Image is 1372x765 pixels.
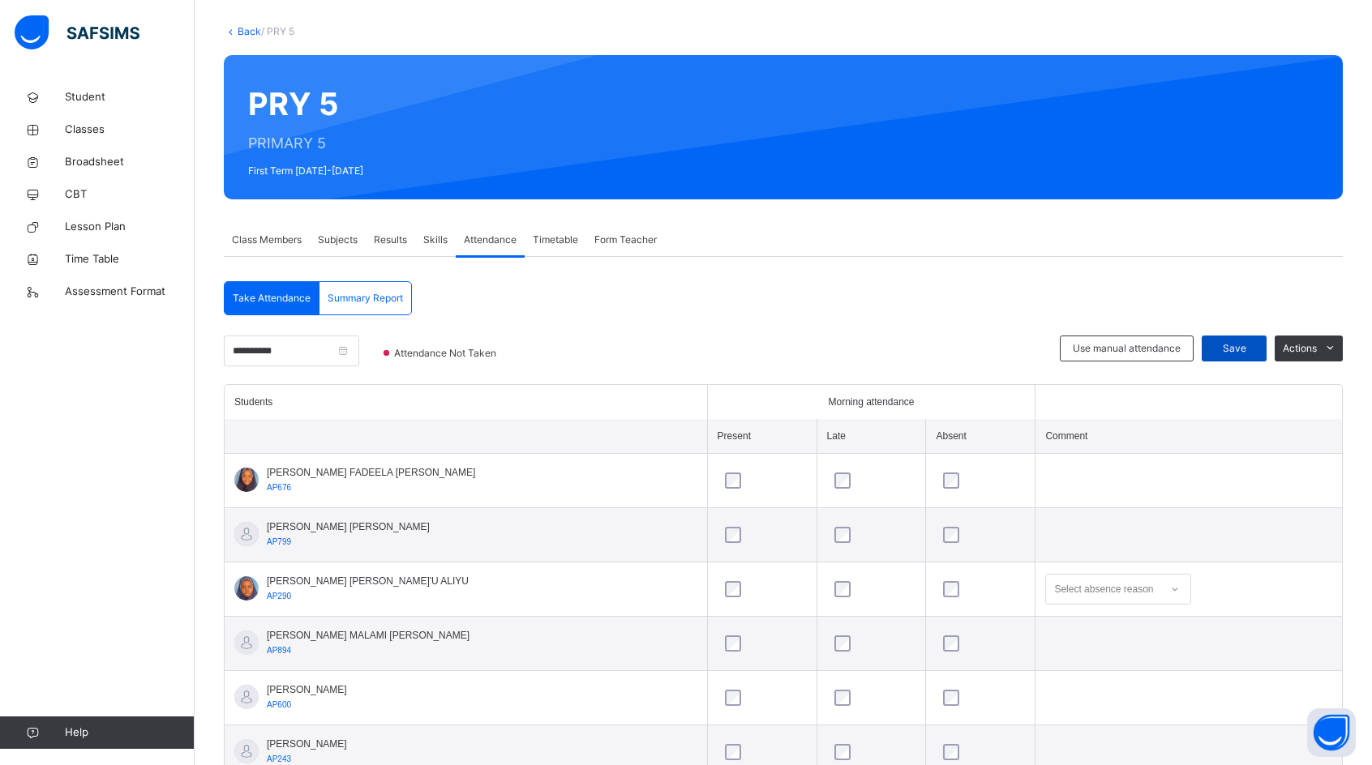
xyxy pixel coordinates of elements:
span: Morning attendance [828,395,914,409]
span: Take Attendance [233,291,311,306]
span: / PRY 5 [261,25,294,37]
span: Student [65,89,195,105]
span: Timetable [533,233,578,247]
span: [PERSON_NAME] [267,737,347,751]
span: Actions [1283,341,1317,356]
button: Open asap [1307,708,1356,757]
span: Form Teacher [594,233,657,247]
span: Time Table [65,251,195,267]
th: Comment [1035,419,1342,454]
th: Absent [926,419,1035,454]
span: AP799 [267,537,291,546]
span: Subjects [318,233,358,247]
a: Back [238,25,261,37]
th: Students [225,385,707,419]
span: AP290 [267,592,291,600]
span: [PERSON_NAME] [PERSON_NAME]'U ALIYU [267,574,469,588]
th: Late [817,419,926,454]
span: Summary Report [328,291,403,306]
span: Attendance Not Taken [392,346,501,361]
span: Assessment Format [65,284,195,300]
span: AP894 [267,646,291,655]
span: Broadsheet [65,154,195,170]
span: Lesson Plan [65,219,195,235]
span: AP243 [267,754,291,763]
span: [PERSON_NAME] [PERSON_NAME] [267,519,430,534]
span: CBT [65,186,195,203]
span: Use manual attendance [1073,341,1181,356]
span: Skills [423,233,448,247]
span: [PERSON_NAME] FADEELA [PERSON_NAME] [267,465,475,480]
span: Attendance [464,233,517,247]
span: Class Members [232,233,302,247]
span: AP600 [267,700,291,709]
div: Select absence reason [1054,574,1153,605]
th: Present [707,419,817,454]
span: Save [1214,341,1254,356]
span: AP676 [267,483,291,492]
span: Classes [65,122,195,138]
span: Results [374,233,407,247]
img: safsims [15,15,139,49]
span: Help [65,724,194,741]
span: [PERSON_NAME] [267,682,347,697]
span: [PERSON_NAME] MALAMI [PERSON_NAME] [267,628,469,643]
